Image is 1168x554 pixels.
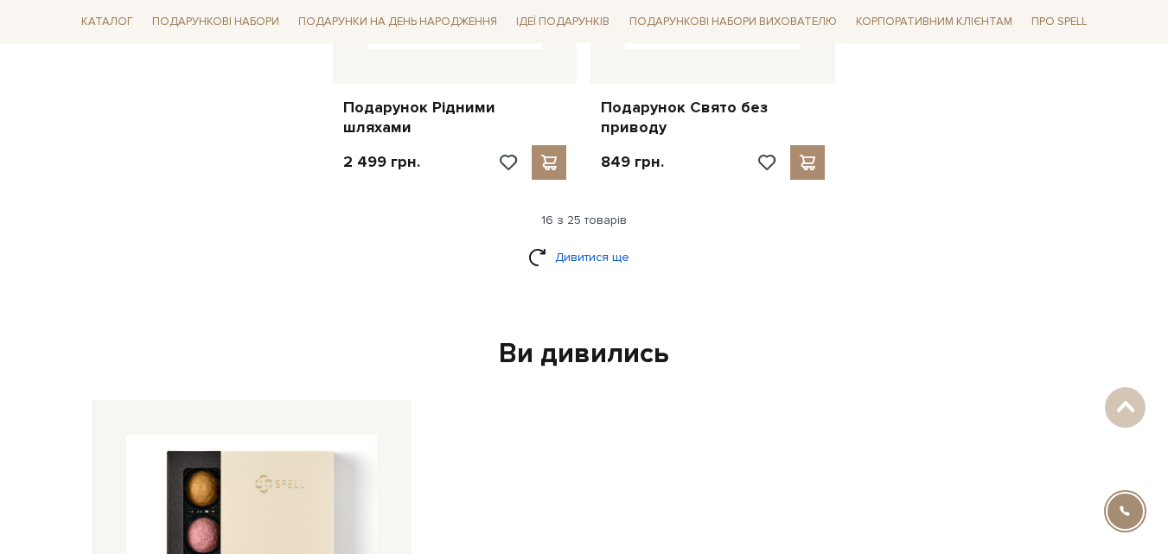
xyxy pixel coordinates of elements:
[145,9,286,35] a: Подарункові набори
[849,7,1019,36] a: Корпоративним клієнтам
[622,7,844,36] a: Подарункові набори вихователю
[343,98,567,138] a: Подарунок Рідними шляхами
[67,213,1101,228] div: 16 з 25 товарів
[1024,9,1094,35] a: Про Spell
[509,9,616,35] a: Ідеї подарунків
[601,98,825,138] a: Подарунок Свято без приводу
[343,152,420,172] p: 2 499 грн.
[291,9,504,35] a: Подарунки на День народження
[528,242,641,272] a: Дивитися ще
[601,152,664,172] p: 849 грн.
[85,336,1084,373] div: Ви дивились
[74,9,140,35] a: Каталог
